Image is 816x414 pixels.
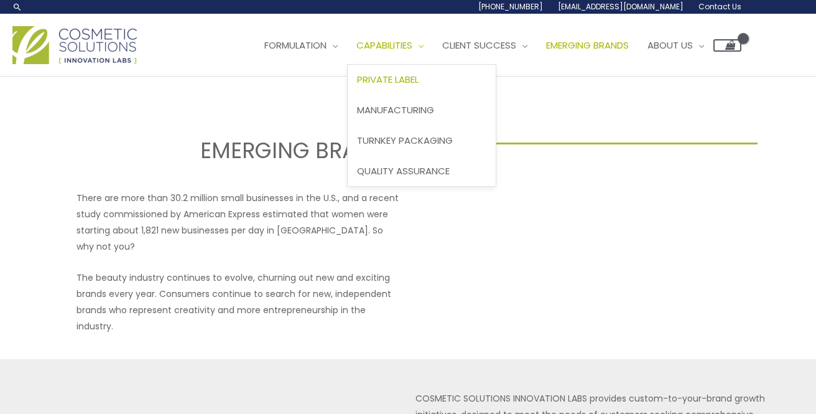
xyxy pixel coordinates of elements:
[558,1,684,12] span: [EMAIL_ADDRESS][DOMAIN_NAME]
[76,190,401,255] p: There are more than 30.2 million small businesses in the U.S., and a recent study commissioned by...
[12,2,22,12] a: Search icon link
[537,27,638,64] a: Emerging Brands
[264,39,327,52] span: Formulation
[357,103,434,116] span: Manufacturing
[713,39,741,52] a: View Shopping Cart, empty
[442,39,516,52] span: Client Success
[356,39,412,52] span: Capabilities
[348,125,496,156] a: Turnkey Packaging
[647,39,693,52] span: About Us
[348,65,496,95] a: Private Label
[698,1,741,12] span: Contact Us
[546,39,629,52] span: Emerging Brands
[478,1,543,12] span: [PHONE_NUMBER]
[357,73,419,86] span: Private Label
[255,27,347,64] a: Formulation
[348,95,496,126] a: Manufacturing
[348,156,496,186] a: Quality Assurance
[433,27,537,64] a: Client Success
[347,27,433,64] a: Capabilities
[638,27,713,64] a: About Us
[58,136,401,165] h2: EMERGING BRANDS
[12,26,137,64] img: Cosmetic Solutions Logo
[357,134,453,147] span: Turnkey Packaging
[357,164,450,177] span: Quality Assurance
[76,270,401,334] p: The beauty industry continues to evolve, churning out new and exciting brands every year. Consume...
[246,27,741,64] nav: Site Navigation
